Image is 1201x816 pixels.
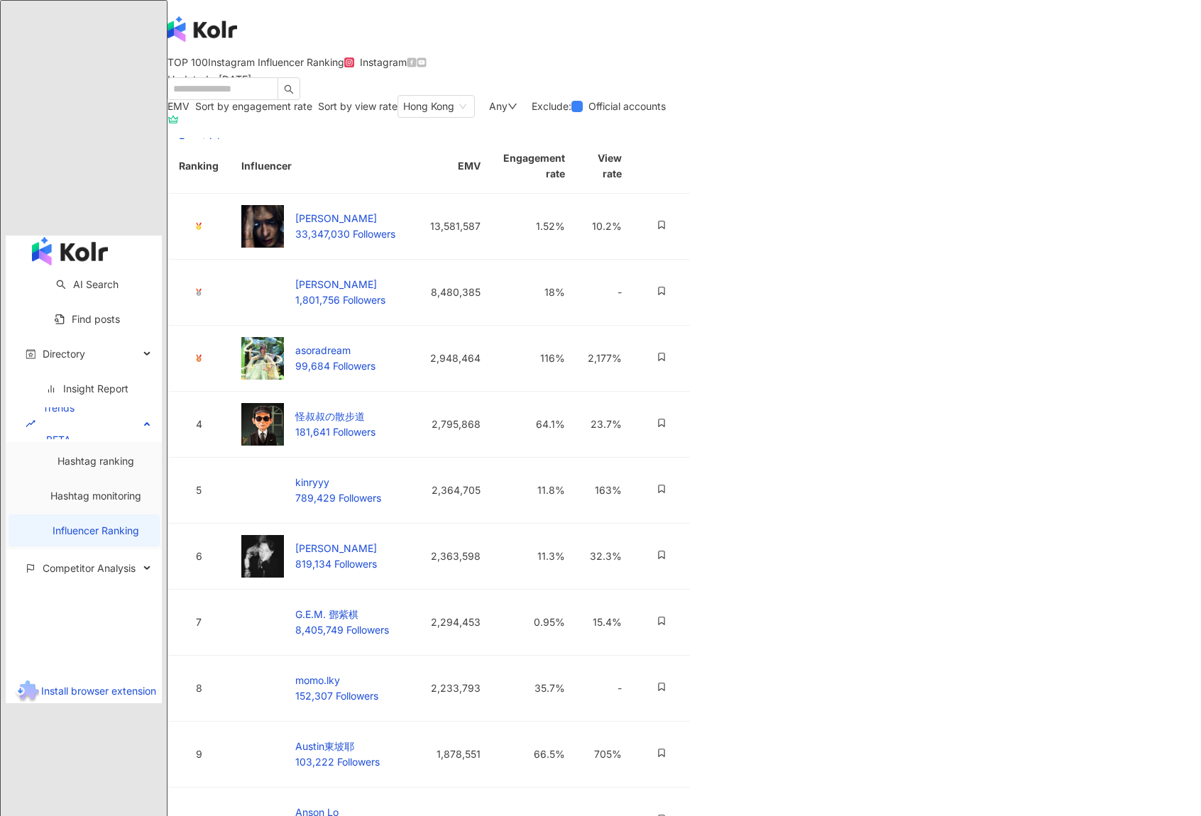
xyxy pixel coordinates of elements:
div: 2,177% [588,351,622,366]
div: [PERSON_NAME] [295,541,377,556]
span: Directory [43,338,85,370]
div: 2,233,793 [418,680,481,696]
a: KOL Avatar怪叔叔の散步道181,641 Followers [241,417,375,429]
div: G.E.M. 鄧紫棋 [295,607,389,622]
div: 116% [503,351,565,366]
a: Influencer Ranking [53,524,139,536]
span: 103,222 Followers [295,756,380,768]
span: Official accounts [583,99,671,114]
span: 789,429 Followers [295,492,381,504]
div: [PERSON_NAME] [295,211,395,226]
div: momo.lky [295,673,378,688]
div: 4 [179,417,219,432]
div: Hong Kong [403,96,454,117]
td: - [576,656,633,722]
span: 152,307 Followers [295,690,378,702]
a: Hashtag ranking [57,455,134,467]
th: View rate [576,139,633,194]
p: Updated ： [DATE] [168,74,251,85]
span: 33,347,030 Followers [295,228,395,240]
div: 15.4% [588,614,622,630]
div: [PERSON_NAME] [295,277,385,292]
a: Find posts [55,313,120,325]
span: EMV [168,100,190,112]
div: 2,795,868 [418,417,481,432]
div: TOP 100 Instagram Influencer Ranking [168,57,344,68]
a: Hashtag monitoring [50,490,141,502]
div: 64.1% [503,417,565,432]
div: Instagram [360,57,407,68]
div: 9 [179,746,219,762]
div: 6 [179,548,219,564]
img: KOL Avatar [241,733,284,776]
a: KOL Avatarasoradream99,684 Followers [241,351,375,363]
div: 2,948,464 [418,351,481,366]
span: Trends [43,392,75,456]
a: Insight Report [46,382,128,395]
span: 99,684 Followers [295,360,375,372]
a: KOL Avatar[PERSON_NAME]819,134 Followers [241,549,377,561]
img: KOL Avatar [241,667,284,710]
a: KOL AvatarG.E.M. 鄧紫棋8,405,749 Followers [241,615,389,627]
img: KOL Avatar [241,337,284,380]
span: Exclude : [532,100,571,112]
a: KOL Avatar[PERSON_NAME]1,801,756 Followers [241,285,385,297]
div: 163% [588,483,622,498]
div: 2,294,453 [418,614,481,630]
div: 怪叔叔の散步道 [295,409,375,424]
span: Any [489,100,508,112]
img: KOL Avatar [241,601,284,644]
a: KOL Avatarkinryyy789,429 Followers [241,483,381,495]
span: 8,405,749 Followers [295,624,389,636]
img: KOL Avatar [241,469,284,512]
img: logo [168,16,237,42]
th: Ranking [168,139,230,194]
div: 13,581,587 [418,219,481,234]
div: 66.5% [503,746,565,762]
a: KOL Avatarmomo.lky152,307 Followers [241,681,378,693]
img: KOL Avatar [241,271,284,314]
div: 23.7% [588,417,622,432]
span: 1,801,756 Followers [295,294,385,306]
div: 8 [179,680,219,696]
span: 819,134 Followers [295,558,377,570]
img: chrome extension [13,680,41,703]
div: 11.8% [503,483,565,498]
div: 1,878,551 [418,746,481,762]
span: Sort by view rate [318,100,397,112]
div: 11.3% [503,548,565,564]
div: 705% [588,746,622,762]
a: KOL Avatar[PERSON_NAME]33,347,030 Followers [241,219,395,231]
img: KOL Avatar [241,205,284,248]
a: chrome extensionInstall browser extension [6,680,163,703]
td: - [576,260,633,326]
div: 10.2% [588,219,622,234]
span: down [508,101,517,111]
a: KOL AvatarAustin東坡耶103,222 Followers [241,747,380,759]
a: searchAI Search [56,278,119,290]
div: kinryyy [295,475,381,490]
div: 2,364,705 [418,483,481,498]
img: KOL Avatar [241,535,284,578]
div: Austin東坡耶 [295,739,380,754]
div: 5 [179,483,219,498]
span: 181,641 Followers [295,426,375,438]
th: EMV [407,139,492,194]
span: Competitor Analysis [43,552,136,584]
div: 32.3% [588,548,622,564]
div: 7 [179,614,219,630]
span: search [284,84,294,94]
div: BETA [43,424,75,456]
th: Influencer [230,139,407,194]
span: rise [26,419,35,429]
div: asoradream [295,343,375,358]
div: 8,480,385 [418,285,481,300]
div: 2,363,598 [418,548,481,564]
span: Sort by engagement rate [195,100,312,112]
span: Install browser extension [41,685,156,697]
div: 1.52% [503,219,565,234]
img: KOL Avatar [241,403,284,446]
div: 35.7% [503,680,565,696]
th: Engagement rate [492,139,576,194]
div: 18% [503,285,565,300]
